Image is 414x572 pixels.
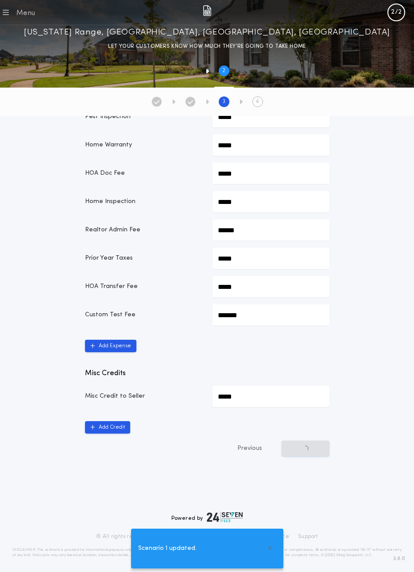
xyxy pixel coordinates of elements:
p: Misc Credit to Seller [85,392,202,401]
button: Add Expense [85,340,136,352]
img: logo [207,512,243,522]
div: Powered by [171,512,243,522]
p: Home Inspection [85,197,202,206]
p: HOA Transfer Fee [85,282,202,291]
h1: [US_STATE] Range, [GEOGRAPHIC_DATA], [GEOGRAPHIC_DATA], [GEOGRAPHIC_DATA] [24,25,390,39]
p: LET YOUR CUSTOMERS KNOW HOW MUCH THEY’RE GOING TO TAKE HOME [108,42,306,51]
p: Home Warranty [85,141,202,150]
img: img [203,5,211,16]
p: Misc Credits [85,368,329,379]
p: Realtor Admin Fee [85,226,202,234]
p: Custom Test Fee [85,311,202,319]
button: Previous [220,441,280,457]
span: Scenario 1 updated. [138,544,197,553]
h2: 2 [222,67,225,74]
p: Prior Year Taxes [85,254,202,263]
div: Menu [16,8,35,19]
h2: 3 [222,98,225,105]
p: HOA Doc Fee [85,169,202,178]
button: Add Credit [85,421,130,434]
p: Pest Inspection [85,112,202,121]
h2: 4 [256,98,259,105]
